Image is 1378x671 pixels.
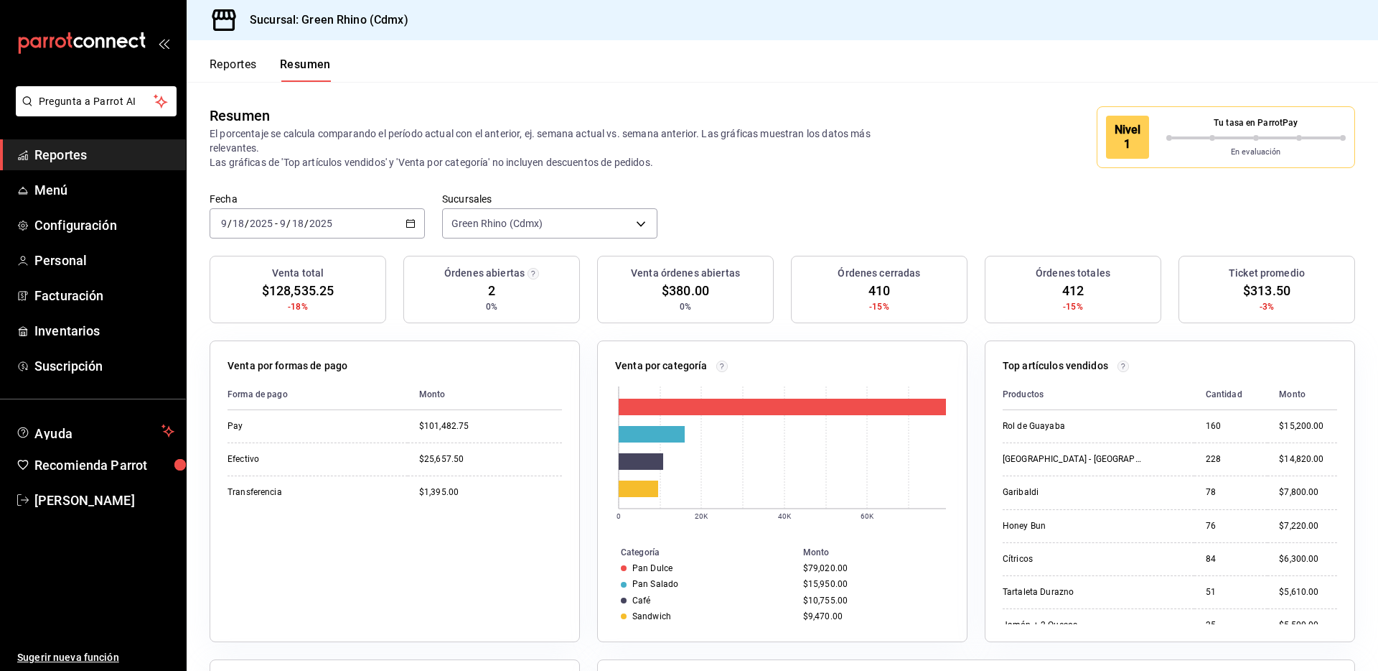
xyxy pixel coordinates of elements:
[288,300,308,313] span: -18%
[442,194,657,204] label: Sucursales
[695,512,708,520] text: 20K
[249,218,273,229] input: ----
[1063,300,1083,313] span: -15%
[304,218,309,229] span: /
[34,145,174,165] span: Reportes
[228,358,347,374] p: Venta por formas de pago
[1206,553,1257,565] div: 84
[238,11,408,29] h3: Sucursal: Green Rhino (Cdmx)
[803,579,944,589] div: $15,950.00
[615,358,708,374] p: Venta por categoría
[778,512,792,520] text: 40K
[262,281,334,300] span: $128,535.25
[272,266,324,281] h3: Venta total
[1003,358,1108,374] p: Top artículos vendidos
[869,300,889,313] span: -15%
[1206,586,1257,598] div: 51
[1003,379,1194,410] th: Productos
[34,286,174,305] span: Facturación
[210,57,257,82] button: Reportes
[280,57,331,82] button: Resumen
[1279,453,1337,466] div: $14,820.00
[232,218,245,229] input: --
[680,300,691,313] span: 0%
[1003,486,1146,499] div: Garibaldi
[220,218,228,229] input: --
[39,94,154,109] span: Pregunta a Parrot AI
[861,512,874,520] text: 60K
[34,491,174,510] span: [PERSON_NAME]
[1206,619,1257,631] div: 25
[10,104,177,119] a: Pregunta a Parrot AI
[228,453,371,466] div: Efectivo
[291,218,304,229] input: --
[419,453,562,466] div: $25,657.50
[34,422,156,440] span: Ayuda
[228,379,408,410] th: Forma de pago
[488,281,495,300] span: 2
[1003,586,1146,598] div: Tartaleta Durazno
[1003,520,1146,532] div: Honey Bun
[34,251,174,270] span: Personal
[1267,379,1337,410] th: Monto
[444,266,525,281] h3: Órdenes abiertas
[1206,486,1257,499] div: 78
[228,486,371,499] div: Transferencia
[1229,266,1305,281] h3: Ticket promedio
[309,218,333,229] input: ----
[419,420,562,432] div: $101,482.75
[1279,553,1337,565] div: $6,300.00
[286,218,291,229] span: /
[1206,420,1257,432] div: 160
[1194,379,1268,410] th: Cantidad
[1243,281,1290,300] span: $313.50
[228,218,232,229] span: /
[210,105,270,126] div: Resumen
[803,611,944,621] div: $9,470.00
[1166,147,1346,159] p: En evaluación
[803,596,944,606] div: $10,755.00
[1166,116,1346,129] p: Tu tasa en ParrotPay
[1003,420,1146,432] div: Rol de Guayaba
[1206,453,1257,466] div: 228
[631,266,740,281] h3: Venta órdenes abiertas
[228,420,371,432] div: Pay
[486,300,497,313] span: 0%
[1003,619,1146,631] div: Jamón + 2 Quesos
[662,281,709,300] span: $380.00
[275,218,278,229] span: -
[803,563,944,573] div: $79,020.00
[1260,300,1274,313] span: -3%
[632,563,672,573] div: Pan Dulce
[868,281,890,300] span: 410
[245,218,249,229] span: /
[632,611,671,621] div: Sandwich
[210,57,331,82] div: navigation tabs
[210,126,878,170] p: El porcentaje se calcula comparando el período actual con el anterior, ej. semana actual vs. sema...
[797,545,967,560] th: Monto
[632,579,678,589] div: Pan Salado
[598,545,797,560] th: Categoría
[1062,281,1084,300] span: 412
[158,37,169,49] button: open_drawer_menu
[1279,586,1337,598] div: $5,610.00
[1206,520,1257,532] div: 76
[1106,116,1149,159] div: Nivel 1
[1279,420,1337,432] div: $15,200.00
[1279,619,1337,631] div: $5,500.00
[838,266,920,281] h3: Órdenes cerradas
[419,486,562,499] div: $1,395.00
[617,512,621,520] text: 0
[34,180,174,200] span: Menú
[34,356,174,376] span: Suscripción
[34,455,174,475] span: Recomienda Parrot
[451,216,543,231] span: Green Rhino (Cdmx)
[1003,453,1146,466] div: [GEOGRAPHIC_DATA] - [GEOGRAPHIC_DATA]
[16,86,177,116] button: Pregunta a Parrot AI
[279,218,286,229] input: --
[34,321,174,341] span: Inventarios
[1003,553,1146,565] div: Cítricos
[210,194,425,204] label: Fecha
[632,596,651,606] div: Café
[408,379,562,410] th: Monto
